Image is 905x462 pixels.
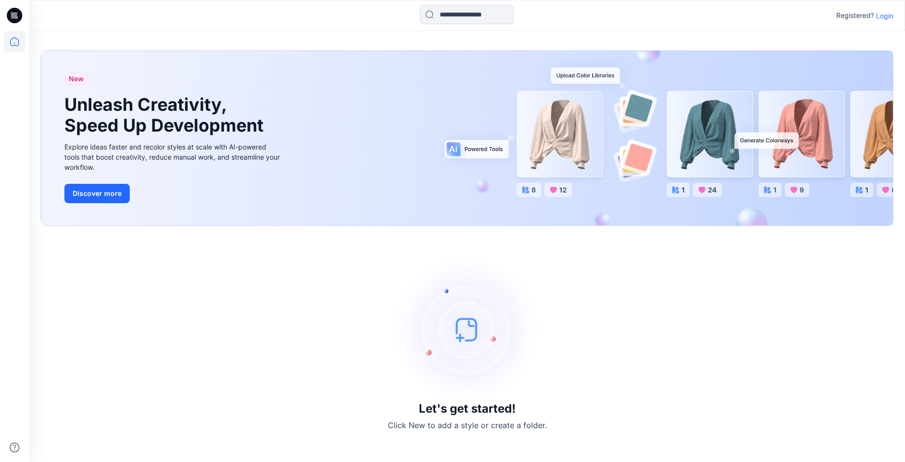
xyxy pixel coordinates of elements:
[64,94,268,136] h1: Unleash Creativity, Speed Up Development
[876,11,893,21] p: Login
[836,10,874,21] p: Registered?
[64,142,282,172] div: Explore ideas faster and recolor styles at scale with AI-powered tools that boost creativity, red...
[64,184,130,203] button: Discover more
[388,419,547,431] p: Click New to add a style or create a folder.
[64,184,282,203] a: Discover more
[419,402,516,416] h3: Let's get started!
[69,73,84,85] span: New
[395,257,540,402] img: empty-state-image.svg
